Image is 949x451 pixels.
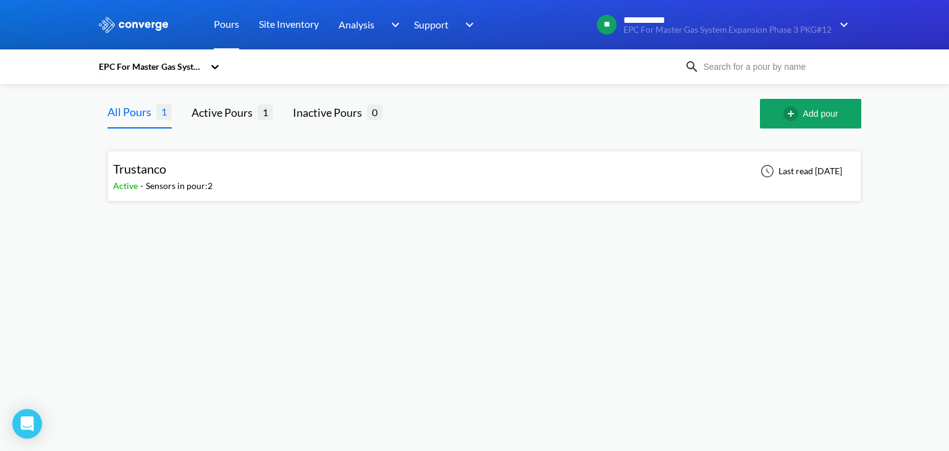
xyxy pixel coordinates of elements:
img: icon-search.svg [685,59,699,74]
button: Add pour [760,99,861,129]
img: downArrow.svg [457,17,477,32]
span: - [140,180,146,191]
div: EPC For Master Gas System Expansion Phase 3 PKG#12 [98,60,204,74]
span: EPC For Master Gas System Expansion Phase 3 PKG#12 [623,25,832,35]
a: TrustancoActive-Sensors in pour:2Last read [DATE] [108,165,861,175]
div: All Pours [108,103,156,120]
div: Inactive Pours [293,104,367,121]
input: Search for a pour by name [699,60,849,74]
img: downArrow.svg [832,17,851,32]
span: Active [113,180,140,191]
span: 1 [258,104,273,120]
img: add-circle-outline.svg [783,106,803,121]
span: 0 [367,104,382,120]
span: Support [414,17,449,32]
div: Last read [DATE] [754,164,846,179]
span: 1 [156,104,172,119]
img: downArrow.svg [383,17,403,32]
img: logo_ewhite.svg [98,17,169,33]
div: Sensors in pour: 2 [146,179,213,193]
div: Active Pours [192,104,258,121]
div: Open Intercom Messenger [12,409,42,439]
span: Analysis [339,17,374,32]
span: Trustanco [113,161,166,176]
